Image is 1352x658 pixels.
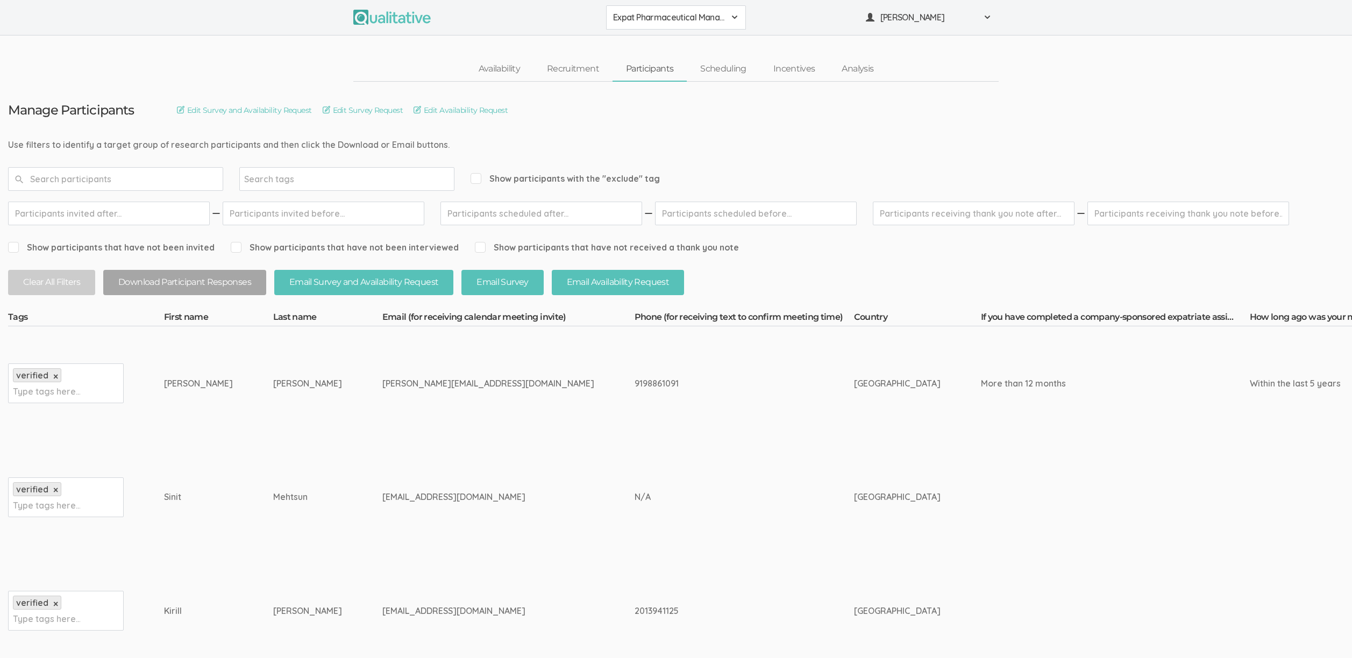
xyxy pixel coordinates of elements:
[244,172,311,186] input: Search tags
[164,377,233,390] div: [PERSON_NAME]
[471,173,660,185] span: Show participants with the "exclude" tag
[655,202,857,225] input: Participants scheduled before...
[760,58,829,81] a: Incentives
[1076,202,1086,225] img: dash.svg
[854,377,941,390] div: [GEOGRAPHIC_DATA]
[552,270,684,295] button: Email Availability Request
[382,311,635,326] th: Email (for receiving calendar meeting invite)
[382,491,594,503] div: [EMAIL_ADDRESS][DOMAIN_NAME]
[53,372,58,381] a: ×
[880,11,977,24] span: [PERSON_NAME]
[223,202,424,225] input: Participants invited before...
[273,311,382,326] th: Last name
[273,491,342,503] div: Mehtsun
[164,311,273,326] th: First name
[13,498,80,512] input: Type tags here...
[873,202,1075,225] input: Participants receiving thank you note after...
[274,270,453,295] button: Email Survey and Availability Request
[273,605,342,617] div: [PERSON_NAME]
[273,377,342,390] div: [PERSON_NAME]
[53,599,58,609] a: ×
[635,311,854,326] th: Phone (for receiving text to confirm meeting time)
[16,484,48,495] span: verified
[1087,202,1289,225] input: Participants receiving thank you note before...
[382,377,594,390] div: [PERSON_NAME][EMAIL_ADDRESS][DOMAIN_NAME]
[8,103,134,117] h3: Manage Participants
[13,384,80,398] input: Type tags here...
[854,491,941,503] div: [GEOGRAPHIC_DATA]
[475,241,739,254] span: Show participants that have not received a thank you note
[859,5,999,30] button: [PERSON_NAME]
[635,377,814,390] div: 9198861091
[8,202,210,225] input: Participants invited after...
[613,58,687,81] a: Participants
[1298,606,1352,658] iframe: Chat Widget
[635,491,814,503] div: N/A
[8,270,95,295] button: Clear All Filters
[981,311,1250,326] th: If you have completed a company-sponsored expatriate assignment, how long was the assignment?
[613,11,725,24] span: Expat Pharmaceutical Managers
[13,612,80,626] input: Type tags here...
[687,58,760,81] a: Scheduling
[382,605,594,617] div: [EMAIL_ADDRESS][DOMAIN_NAME]
[164,605,233,617] div: Kirill
[643,202,654,225] img: dash.svg
[8,311,164,326] th: Tags
[981,377,1209,390] div: More than 12 months
[103,270,266,295] button: Download Participant Responses
[8,167,223,191] input: Search participants
[635,605,814,617] div: 2013941125
[177,104,312,116] a: Edit Survey and Availability Request
[854,605,941,617] div: [GEOGRAPHIC_DATA]
[828,58,887,81] a: Analysis
[353,10,431,25] img: Qualitative
[16,370,48,381] span: verified
[465,58,533,81] a: Availability
[854,311,981,326] th: Country
[53,485,58,495] a: ×
[231,241,459,254] span: Show participants that have not been interviewed
[440,202,642,225] input: Participants scheduled after...
[211,202,222,225] img: dash.svg
[606,5,746,30] button: Expat Pharmaceutical Managers
[461,270,543,295] button: Email Survey
[164,491,233,503] div: Sinit
[323,104,403,116] a: Edit Survey Request
[16,597,48,608] span: verified
[414,104,508,116] a: Edit Availability Request
[8,241,215,254] span: Show participants that have not been invited
[533,58,613,81] a: Recruitment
